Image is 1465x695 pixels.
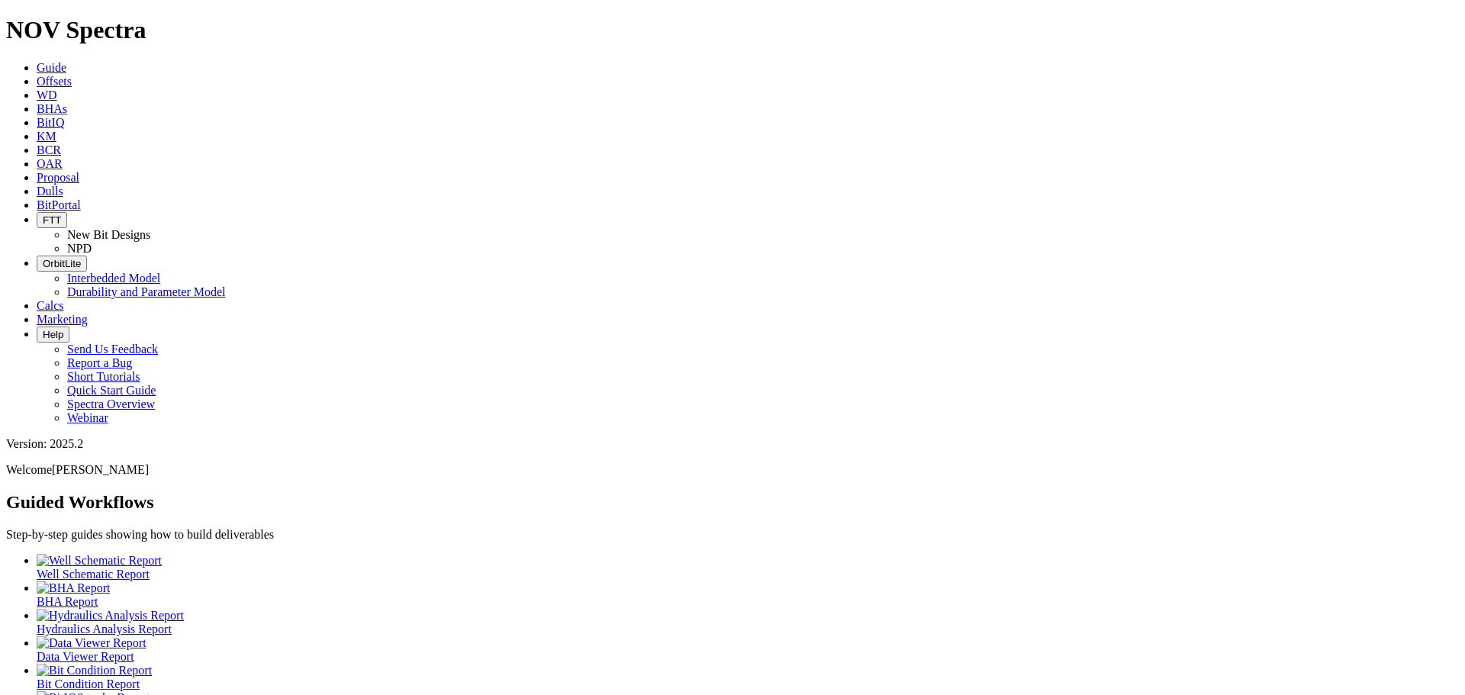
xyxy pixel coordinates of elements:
span: Data Viewer Report [37,650,134,663]
a: Hydraulics Analysis Report Hydraulics Analysis Report [37,609,1459,635]
a: Quick Start Guide [67,384,156,397]
img: BHA Report [37,581,110,595]
a: Data Viewer Report Data Viewer Report [37,636,1459,663]
h1: NOV Spectra [6,16,1459,44]
a: Dulls [37,185,63,198]
a: KM [37,130,56,143]
button: Help [37,327,69,343]
span: BHA Report [37,595,98,608]
a: WD [37,88,57,101]
p: Step-by-step guides showing how to build deliverables [6,528,1459,542]
span: Bit Condition Report [37,677,140,690]
a: BitPortal [37,198,81,211]
a: Durability and Parameter Model [67,285,226,298]
span: FTT [43,214,61,226]
a: BitIQ [37,116,64,129]
a: Proposal [37,171,79,184]
button: FTT [37,212,67,228]
a: BHA Report BHA Report [37,581,1459,608]
a: BHAs [37,102,67,115]
p: Welcome [6,463,1459,477]
a: Interbedded Model [67,272,160,285]
img: Bit Condition Report [37,664,152,677]
img: Data Viewer Report [37,636,146,650]
span: Well Schematic Report [37,568,150,581]
span: Help [43,329,63,340]
a: NPD [67,242,92,255]
a: Guide [37,61,66,74]
a: Offsets [37,75,72,88]
a: Calcs [37,299,64,312]
a: Bit Condition Report Bit Condition Report [37,664,1459,690]
a: BCR [37,143,61,156]
span: [PERSON_NAME] [52,463,149,476]
span: OrbitLite [43,258,81,269]
img: Well Schematic Report [37,554,162,568]
img: Hydraulics Analysis Report [37,609,184,623]
a: Send Us Feedback [67,343,158,356]
a: OAR [37,157,63,170]
button: OrbitLite [37,256,87,272]
a: Report a Bug [67,356,132,369]
div: Version: 2025.2 [6,437,1459,451]
a: Spectra Overview [67,397,155,410]
a: Webinar [67,411,108,424]
a: Marketing [37,313,88,326]
h2: Guided Workflows [6,492,1459,513]
a: Short Tutorials [67,370,140,383]
a: Well Schematic Report Well Schematic Report [37,554,1459,581]
a: New Bit Designs [67,228,150,241]
span: Hydraulics Analysis Report [37,623,172,635]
